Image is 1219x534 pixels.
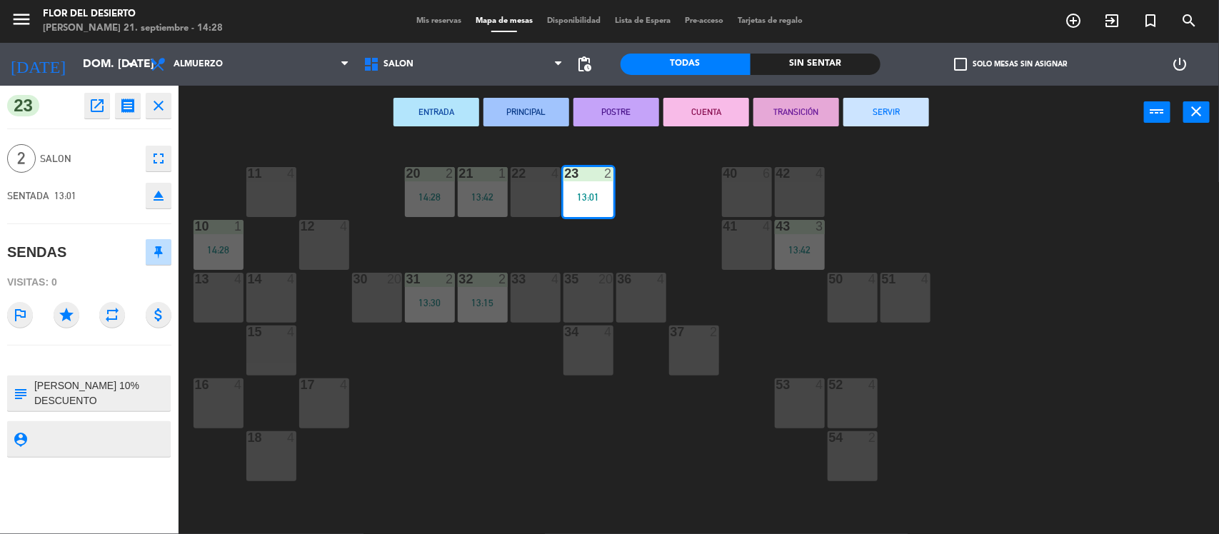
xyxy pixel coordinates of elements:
i: close [1188,103,1205,120]
div: 18 [248,431,249,444]
div: SENDAS [7,241,66,264]
div: [PERSON_NAME] 21. septiembre - 14:28 [43,21,223,36]
div: 2 [498,273,507,286]
div: 4 [551,167,560,180]
button: open_in_new [84,93,110,119]
div: 14 [248,273,249,286]
div: 6 [763,167,771,180]
span: Almuerzo [174,59,223,69]
div: 14:28 [194,245,244,255]
i: add_circle_outline [1065,12,1082,29]
div: 16 [195,378,196,391]
button: close [146,93,171,119]
div: 13:42 [458,192,508,202]
i: turned_in_not [1142,12,1159,29]
div: 13:30 [405,298,455,308]
div: 54 [829,431,830,444]
button: CUENTA [663,98,749,126]
span: SENTADA [7,190,49,201]
i: search [1180,12,1198,29]
button: receipt [115,93,141,119]
span: check_box_outline_blank [954,58,967,71]
i: subject [12,386,28,401]
div: 41 [723,220,724,233]
div: 13:15 [458,298,508,308]
div: 33 [512,273,513,286]
div: 4 [816,167,824,180]
span: Tarjetas de regalo [731,17,810,25]
div: 2 [604,167,613,180]
span: 2 [7,144,36,173]
span: pending_actions [576,56,593,73]
div: 4 [921,273,930,286]
i: power_input [1149,103,1166,120]
div: 34 [565,326,566,338]
div: 2 [710,326,718,338]
i: exit_to_app [1103,12,1120,29]
span: Disponibilidad [540,17,608,25]
i: attach_money [146,302,171,328]
i: arrow_drop_down [122,56,139,73]
i: outlined_flag [7,302,33,328]
div: 4 [340,220,348,233]
div: 15 [248,326,249,338]
div: 40 [723,167,724,180]
i: open_in_new [89,97,106,114]
button: TRANSICIÓN [753,98,839,126]
div: 36 [618,273,618,286]
span: Mapa de mesas [468,17,540,25]
i: close [150,97,167,114]
div: 14:28 [405,192,455,202]
div: 2 [446,167,454,180]
span: 13:01 [54,190,76,201]
span: SALON [383,59,413,69]
div: 31 [406,273,407,286]
div: 1 [234,220,243,233]
button: eject [146,183,171,208]
div: 23 [565,167,566,180]
div: Visitas: 0 [7,270,171,295]
div: 20 [387,273,401,286]
button: power_input [1144,101,1170,123]
div: 42 [776,167,777,180]
div: 4 [868,378,877,391]
div: 4 [234,273,243,286]
span: Lista de Espera [608,17,678,25]
i: person_pin [12,431,28,447]
div: 4 [551,273,560,286]
div: 4 [868,273,877,286]
button: close [1183,101,1210,123]
div: 13 [195,273,196,286]
span: 23 [7,95,39,116]
div: 22 [512,167,513,180]
div: 2 [446,273,454,286]
i: star [54,302,79,328]
div: 1 [498,167,507,180]
div: 20 [406,167,407,180]
div: 52 [829,378,830,391]
i: power_settings_new [1171,56,1188,73]
div: Todas [621,54,751,75]
div: 13:42 [775,245,825,255]
div: 3 [816,220,824,233]
div: 20 [598,273,613,286]
div: 4 [657,273,666,286]
label: Solo mesas sin asignar [954,58,1067,71]
div: 10 [195,220,196,233]
span: SALON [40,151,139,167]
i: menu [11,9,32,30]
i: fullscreen [150,150,167,167]
div: Sin sentar [751,54,881,75]
button: SERVIR [843,98,929,126]
div: 4 [763,220,771,233]
div: 4 [287,326,296,338]
span: Mis reservas [409,17,468,25]
div: 4 [340,378,348,391]
div: 2 [868,431,877,444]
button: POSTRE [573,98,659,126]
div: 4 [287,167,296,180]
div: 4 [287,431,296,444]
i: repeat [99,302,125,328]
